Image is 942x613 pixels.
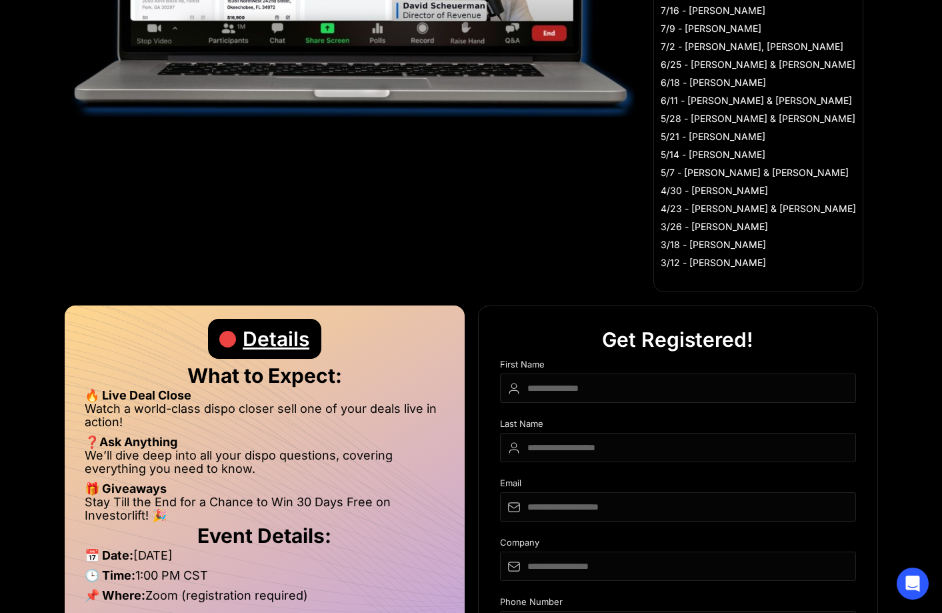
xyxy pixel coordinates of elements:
[602,320,753,360] div: Get Registered!
[500,478,856,492] div: Email
[85,402,445,436] li: Watch a world-class dispo closer sell one of your deals live in action!
[85,482,167,496] strong: 🎁 Giveaways
[897,568,929,600] div: Open Intercom Messenger
[85,549,445,569] li: [DATE]
[85,388,191,402] strong: 🔥 Live Deal Close
[85,589,445,609] li: Zoom (registration required)
[500,597,856,611] div: Phone Number
[85,435,177,449] strong: ❓Ask Anything
[500,360,856,374] div: First Name
[85,548,133,562] strong: 📅 Date:
[243,319,309,359] div: Details
[187,364,342,388] strong: What to Expect:
[197,524,331,548] strong: Event Details:
[500,419,856,433] div: Last Name
[85,568,135,582] strong: 🕒 Time:
[85,569,445,589] li: 1:00 PM CST
[85,449,445,482] li: We’ll dive deep into all your dispo questions, covering everything you need to know.
[85,588,145,602] strong: 📌 Where:
[500,538,856,552] div: Company
[85,496,445,522] li: Stay Till the End for a Chance to Win 30 Days Free on Investorlift! 🎉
